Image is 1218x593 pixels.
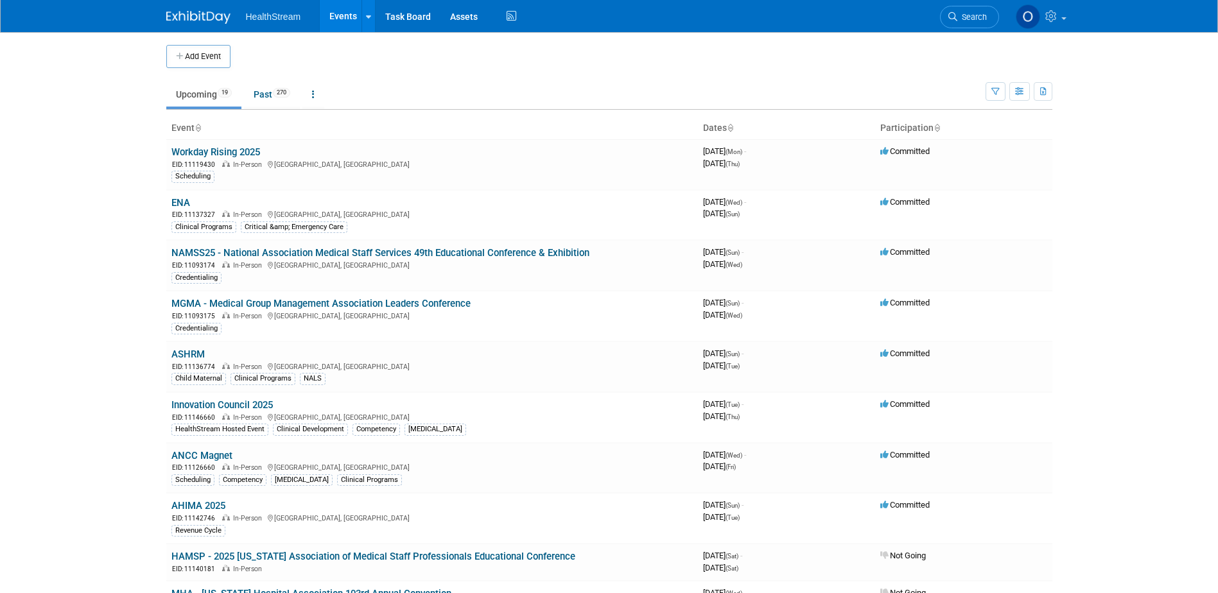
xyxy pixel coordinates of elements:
span: - [742,348,744,358]
div: Clinical Programs [231,373,295,384]
span: EID: 11119430 [172,161,220,168]
a: Past270 [244,82,300,107]
span: [DATE] [703,310,742,320]
div: Competency [352,424,400,435]
span: Committed [880,146,930,156]
div: Critical &amp; Emergency Care [241,221,347,233]
span: EID: 11142746 [172,515,220,522]
a: Sort by Participation Type [934,123,940,133]
div: Scheduling [171,171,214,182]
div: Clinical Programs [171,221,236,233]
div: [GEOGRAPHIC_DATA], [GEOGRAPHIC_DATA] [171,512,693,523]
span: [DATE] [703,247,744,257]
a: Upcoming19 [166,82,241,107]
span: [DATE] [703,159,740,168]
span: 19 [218,88,232,98]
span: Committed [880,450,930,460]
span: - [744,197,746,207]
a: Search [940,6,999,28]
a: HAMSP - 2025 [US_STATE] Association of Medical Staff Professionals Educational Conference [171,551,575,562]
img: In-Person Event [222,514,230,520]
div: [GEOGRAPHIC_DATA], [GEOGRAPHIC_DATA] [171,461,693,472]
span: In-Person [233,261,266,270]
span: In-Person [233,565,266,573]
span: - [742,399,744,409]
span: [DATE] [703,399,744,409]
a: NAMSS25 - National Association Medical Staff Services 49th Educational Conference & Exhibition [171,247,589,259]
span: - [742,500,744,510]
span: EID: 11136774 [172,363,220,370]
span: Not Going [880,551,926,560]
span: (Thu) [726,413,740,420]
span: [DATE] [703,551,742,560]
span: In-Person [233,514,266,522]
a: Sort by Start Date [727,123,733,133]
a: AHIMA 2025 [171,500,225,511]
img: Olivia Christopher [1016,4,1040,29]
span: Search [957,12,987,22]
div: [GEOGRAPHIC_DATA], [GEOGRAPHIC_DATA] [171,259,693,270]
div: HealthStream Hosted Event [171,424,268,435]
div: [GEOGRAPHIC_DATA], [GEOGRAPHIC_DATA] [171,159,693,169]
span: Committed [880,197,930,207]
span: [DATE] [703,563,738,572]
span: (Sat) [726,553,738,560]
a: Sort by Event Name [195,123,201,133]
span: (Wed) [726,261,742,268]
span: (Sun) [726,211,740,218]
button: Add Event [166,45,231,68]
img: In-Person Event [222,211,230,217]
span: (Sun) [726,502,740,509]
div: [GEOGRAPHIC_DATA], [GEOGRAPHIC_DATA] [171,209,693,219]
span: [DATE] [703,411,740,421]
span: HealthStream [246,12,301,22]
div: Credentialing [171,272,222,284]
span: [DATE] [703,259,742,269]
img: In-Person Event [222,363,230,369]
span: [DATE] [703,500,744,510]
span: EID: 11137327 [172,211,220,218]
span: [DATE] [703,450,746,460]
div: Scheduling [171,474,214,486]
span: (Sun) [726,350,740,357]
th: Event [166,117,698,139]
span: (Fri) [726,463,736,470]
span: (Wed) [726,312,742,319]
div: Competency [219,474,266,486]
span: (Tue) [726,514,740,521]
span: (Mon) [726,148,742,155]
div: Revenue Cycle [171,525,225,537]
img: ExhibitDay [166,11,231,24]
div: [MEDICAL_DATA] [271,474,333,486]
span: In-Person [233,160,266,169]
span: Committed [880,399,930,409]
img: In-Person Event [222,261,230,268]
div: Child Maternal [171,373,226,384]
span: EID: 11093174 [172,262,220,269]
span: - [742,298,744,307]
span: In-Person [233,463,266,472]
a: ANCC Magnet [171,450,232,461]
span: (Wed) [726,452,742,459]
div: [GEOGRAPHIC_DATA], [GEOGRAPHIC_DATA] [171,361,693,372]
img: In-Person Event [222,312,230,318]
span: Committed [880,500,930,510]
img: In-Person Event [222,160,230,167]
span: [DATE] [703,146,746,156]
img: In-Person Event [222,413,230,420]
div: Credentialing [171,323,222,334]
span: (Tue) [726,401,740,408]
span: In-Person [233,363,266,371]
span: (Thu) [726,160,740,168]
th: Participation [875,117,1052,139]
span: - [744,146,746,156]
div: NALS [300,373,326,384]
span: [DATE] [703,348,744,358]
a: ASHRM [171,348,205,360]
span: Committed [880,298,930,307]
span: (Tue) [726,363,740,370]
span: (Sun) [726,249,740,256]
span: [DATE] [703,512,740,522]
span: [DATE] [703,461,736,471]
span: In-Person [233,312,266,320]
